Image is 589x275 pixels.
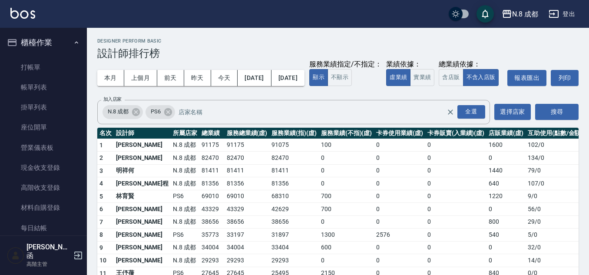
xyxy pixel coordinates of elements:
td: 43329 [199,203,225,216]
button: 實業績 [410,69,434,86]
th: 設計師 [114,128,171,139]
p: 高階主管 [26,260,71,268]
td: 0 [319,215,374,229]
a: 每日結帳 [3,218,83,238]
td: 38656 [269,215,319,229]
td: N.8 成都 [171,139,199,152]
th: 卡券販賣(入業績)(虛) [425,128,486,139]
h3: 設計師排行榜 [97,47,579,60]
td: 42629 [269,203,319,216]
td: 68310 [269,190,319,203]
label: 加入店家 [103,96,122,103]
input: 店家名稱 [176,104,462,119]
td: 0 [486,203,526,216]
td: 640 [486,177,526,190]
div: PS6 [146,105,175,119]
td: 81356 [199,177,225,190]
span: 4 [99,180,103,187]
a: 高階收支登錄 [3,178,83,198]
td: 31897 [269,229,319,242]
td: 33197 [225,229,270,242]
button: 上個月 [124,70,157,86]
td: 81356 [225,177,270,190]
td: [PERSON_NAME] [114,254,171,267]
div: 全選 [457,105,485,119]
h5: [PERSON_NAME]函 [26,243,71,260]
span: 6 [99,205,103,212]
button: 登出 [545,6,579,22]
td: 0 [425,215,486,229]
td: N.8 成都 [171,203,199,216]
td: 9 / 0 [526,190,585,203]
td: 明祥何 [114,164,171,177]
span: 1 [99,142,103,149]
span: 7 [99,219,103,225]
td: 540 [486,229,526,242]
button: 選擇店家 [494,104,531,120]
td: 0 [425,152,486,165]
a: 營業儀表板 [3,138,83,158]
td: 0 [374,190,425,203]
td: 0 [374,203,425,216]
button: 本月 [97,70,124,86]
td: 0 [425,241,486,254]
td: 0 [486,152,526,165]
span: 2 [99,154,103,161]
th: 卡券使用業績(虛) [374,128,425,139]
td: 0 [425,203,486,216]
td: N.8 成都 [171,241,199,254]
button: 前天 [157,70,184,86]
td: N.8 成都 [171,177,199,190]
td: N.8 成都 [171,215,199,229]
span: 9 [99,244,103,251]
button: 搜尋 [535,104,579,120]
td: 1300 [319,229,374,242]
td: 102 / 0 [526,139,585,152]
td: [PERSON_NAME] [114,241,171,254]
td: 1600 [486,139,526,152]
button: 虛業績 [386,69,410,86]
td: 82470 [225,152,270,165]
td: 81411 [199,164,225,177]
td: 91175 [199,139,225,152]
td: 38656 [199,215,225,229]
td: 0 [425,177,486,190]
td: 5 / 0 [526,229,585,242]
td: 82470 [269,152,319,165]
div: N.8 成都 [512,9,538,20]
td: 0 [374,164,425,177]
td: 107 / 0 [526,177,585,190]
button: 不含入店販 [463,69,499,86]
td: 32 / 0 [526,241,585,254]
td: 56 / 0 [526,203,585,216]
td: 0 [486,241,526,254]
td: 69010 [199,190,225,203]
button: 含店販 [439,69,463,86]
td: 29293 [269,254,319,267]
div: 服務業績指定/不指定： [309,60,382,69]
td: [PERSON_NAME] [114,203,171,216]
td: N.8 成都 [171,254,199,267]
td: 2576 [374,229,425,242]
td: 0 [425,139,486,152]
button: 櫃檯作業 [3,31,83,54]
a: 掛單列表 [3,97,83,117]
span: 3 [99,167,103,174]
h2: Designer Perform Basic [97,38,579,44]
td: PS6 [171,229,199,242]
td: 0 [374,152,425,165]
button: 報表匯出 [507,70,546,86]
td: 91075 [269,139,319,152]
button: 顯示 [309,69,328,86]
td: [PERSON_NAME]程 [114,177,171,190]
td: 79 / 0 [526,164,585,177]
td: 100 [319,139,374,152]
th: 總業績 [199,128,225,139]
th: 所屬店家 [171,128,199,139]
td: N.8 成都 [171,164,199,177]
td: 69010 [225,190,270,203]
td: 81411 [225,164,270,177]
td: 81356 [269,177,319,190]
a: 座位開單 [3,117,83,137]
div: N.8 成都 [103,105,143,119]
